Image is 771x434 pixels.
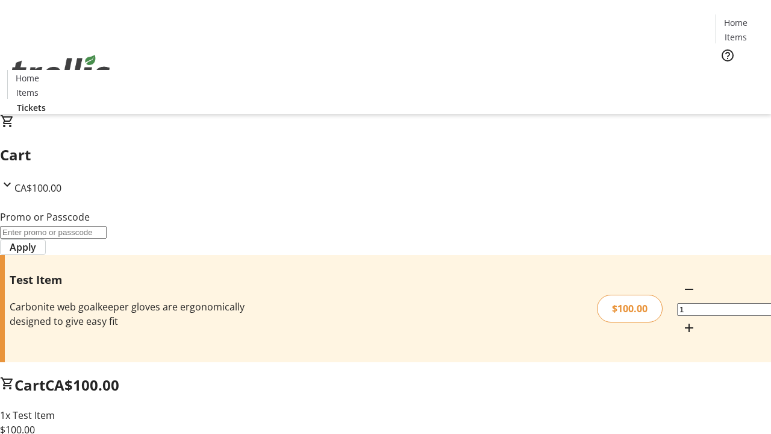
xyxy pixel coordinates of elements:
span: CA$100.00 [14,181,61,195]
button: Help [716,43,740,68]
span: Tickets [725,70,754,83]
button: Increment by one [677,316,701,340]
span: Items [16,86,39,99]
a: Home [8,72,46,84]
span: Home [16,72,39,84]
span: Tickets [17,101,46,114]
span: CA$100.00 [45,375,119,395]
div: Carbonite web goalkeeper gloves are ergonomically designed to give easy fit [10,300,273,329]
a: Items [716,31,755,43]
img: Orient E2E Organization LBPsVWhAVV's Logo [7,42,114,102]
span: Home [724,16,748,29]
h3: Test Item [10,271,273,288]
a: Items [8,86,46,99]
button: Decrement by one [677,277,701,301]
a: Tickets [7,101,55,114]
a: Tickets [716,70,764,83]
a: Home [716,16,755,29]
span: Items [725,31,747,43]
div: $100.00 [597,295,663,322]
span: Apply [10,240,36,254]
